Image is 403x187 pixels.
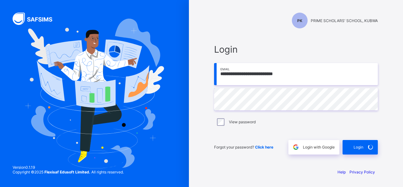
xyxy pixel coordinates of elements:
[229,120,256,124] label: View password
[214,145,273,149] span: Forgot your password?
[303,145,335,149] span: Login with Google
[214,44,378,55] span: Login
[297,18,302,23] span: PK
[292,143,299,151] img: google.396cfc9801f0270233282035f929180a.svg
[44,170,90,174] strong: Flexisaf Edusoft Limited.
[13,13,60,25] img: SAFSIMS Logo
[25,19,164,168] img: Hero Image
[255,145,273,149] a: Click here
[13,165,124,170] span: Version 0.1.19
[311,18,378,23] span: PRIME SCHOLARS' SCHOOL, KUBWA
[354,145,363,149] span: Login
[13,170,124,174] span: Copyright © 2025 All rights reserved.
[349,170,375,174] a: Privacy Policy
[338,170,346,174] a: Help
